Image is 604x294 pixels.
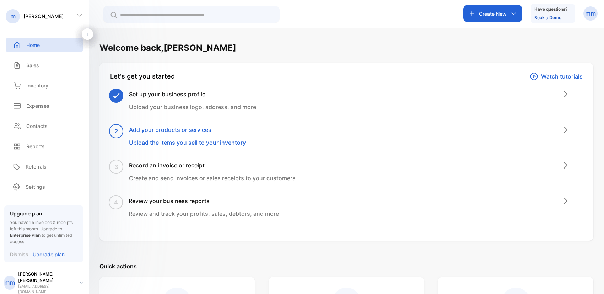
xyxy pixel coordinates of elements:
p: Create and send invoices or sales receipts to your customers [129,174,296,182]
p: Referrals [26,163,47,170]
p: Settings [26,183,45,191]
p: Expenses [26,102,49,109]
p: Create New [479,10,507,17]
p: Dismiss [10,251,28,258]
h3: Set up your business profile [129,90,256,98]
p: Have questions? [534,6,567,13]
span: 3 [114,162,118,171]
span: Enterprise Plan [10,232,41,238]
p: Sales [26,62,39,69]
div: Let's get you started [110,71,175,81]
p: Quick actions [99,262,593,271]
p: Upgrade plan [10,210,77,217]
p: Contacts [26,122,48,130]
span: 4 [114,198,118,207]
p: Upload the items you sell to your inventory [129,138,246,147]
p: Review and track your profits, sales, debtors, and more [129,209,279,218]
span: 2 [114,127,118,135]
h3: Add your products or services [129,125,246,134]
button: Create New [463,5,522,22]
p: Home [26,41,40,49]
p: m [10,12,16,21]
h3: Record an invoice or receipt [129,161,296,170]
p: Reports [26,143,45,150]
p: Inventory [26,82,48,89]
p: Upgrade plan [33,251,65,258]
span: Upgrade to to get unlimited access. [10,226,72,244]
p: [PERSON_NAME] [23,12,64,20]
p: Upload your business logo, address, and more [129,103,256,111]
p: mm [585,9,596,18]
p: [PERSON_NAME] [PERSON_NAME] [18,271,74,284]
a: Upgrade plan [28,251,65,258]
a: Book a Demo [534,15,561,20]
p: You have 15 invoices & receipts left this month. [10,219,77,245]
h1: Welcome back, [PERSON_NAME] [99,42,236,54]
h3: Review your business reports [129,197,279,205]
button: mm [583,5,598,22]
p: mm [4,278,15,287]
p: Watch tutorials [541,72,583,81]
a: Watch tutorials [530,71,583,81]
